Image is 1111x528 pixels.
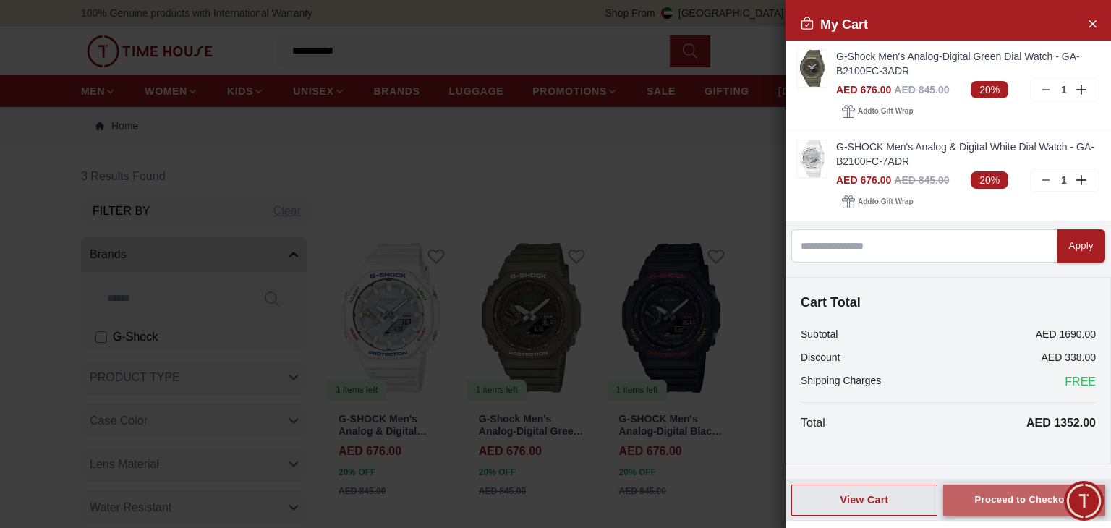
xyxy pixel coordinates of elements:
div: [PERSON_NAME] [77,19,242,33]
p: Shipping Charges [801,373,881,391]
a: G-SHOCK Men's Analog & Digital White Dial Watch - GA-B2100FC-7ADR [836,140,1099,169]
em: Back [11,11,40,40]
span: Add to Gift Wrap [858,104,913,119]
p: AED 1352.00 [1026,414,1096,432]
img: ... [798,140,827,177]
p: Total [801,414,825,432]
span: AED 845.00 [894,84,949,95]
button: View Cart [791,485,937,516]
textarea: We are here to help you [4,315,286,387]
span: Add to Gift Wrap [858,195,913,209]
div: Chat Widget [1064,481,1104,521]
div: Track your Shipment [148,266,278,292]
span: 20% [971,171,1008,189]
div: Proceed to Checkout [974,492,1073,508]
p: AED 338.00 [1042,350,1097,365]
span: AED 845.00 [894,174,949,186]
p: Subtotal [801,327,838,341]
p: Discount [801,350,840,365]
span: Services [139,204,184,221]
span: FREE [1065,373,1096,391]
span: 20% [971,81,1008,98]
button: Apply [1057,229,1105,263]
button: Addto Gift Wrap [836,192,919,212]
span: 08:40 PM [193,174,230,183]
p: 1 [1058,173,1070,187]
div: Nearest Store Locator [141,233,278,259]
p: 1 [1058,82,1070,97]
button: Close Account [1081,12,1104,35]
span: Request a callback [29,271,131,288]
img: Profile picture of Zoe [44,13,69,38]
div: Apply [1069,238,1094,255]
span: New Enquiry [44,204,113,221]
h2: My Cart [800,14,868,35]
button: Addto Gift Wrap [836,101,919,122]
div: [PERSON_NAME] [14,104,286,119]
img: ... [798,50,827,87]
div: Request a callback [20,266,140,292]
h4: Cart Total [801,292,1096,312]
div: Services [129,200,194,226]
div: View Cart [804,493,925,507]
span: Exchanges [210,204,269,221]
span: Hello! I'm your Time House Watches Support Assistant. How can I assist you [DATE]? [25,132,221,179]
span: AED 676.00 [836,84,891,95]
span: Track your Shipment [158,271,269,288]
div: New Enquiry [35,200,122,226]
a: G-Shock Men's Analog-Digital Green Dial Watch - GA-B2100FC-3ADR [836,49,1099,78]
button: Proceed to Checkout [943,485,1105,516]
div: Exchanges [201,200,278,226]
span: Nearest Store Locator [150,237,269,255]
span: AED 676.00 [836,174,891,186]
p: AED 1690.00 [1036,327,1096,341]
